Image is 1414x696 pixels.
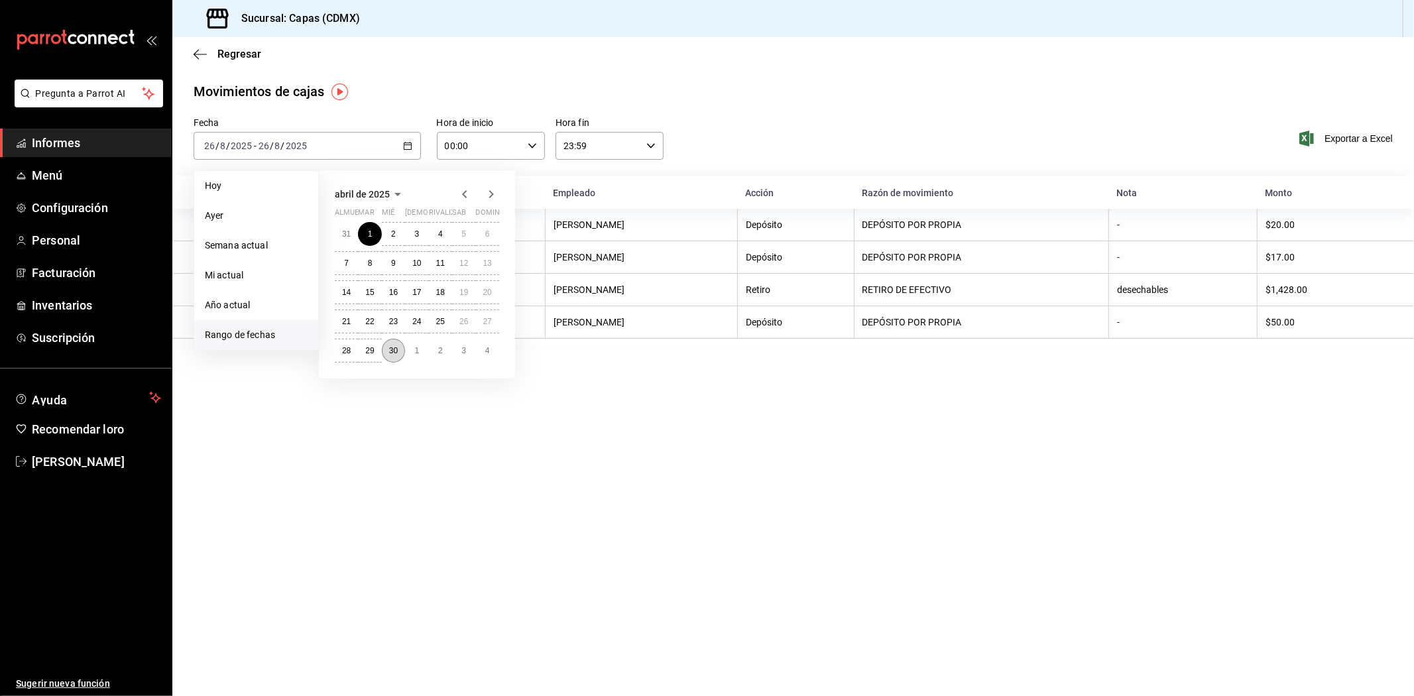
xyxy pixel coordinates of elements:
[554,317,624,327] font: [PERSON_NAME]
[342,317,351,326] font: 21
[476,310,499,333] button: 27 de abril de 2025
[437,118,494,129] font: Hora de inicio
[746,252,782,262] font: Depósito
[389,288,398,297] abbr: 16 de abril de 2025
[254,141,257,151] font: -
[215,141,219,151] font: /
[205,180,221,191] font: Hoy
[335,208,374,222] abbr: lunes
[1266,284,1307,295] font: $1,428.00
[368,229,373,239] abbr: 1 de abril de 2025
[241,12,360,25] font: Sucursal: Capas (CDMX)
[476,222,499,246] button: 6 de abril de 2025
[436,288,445,297] font: 18
[452,310,475,333] button: 26 de abril de 2025
[270,141,274,151] font: /
[365,346,374,355] abbr: 29 de abril de 2025
[438,346,443,355] font: 2
[331,84,348,100] img: Marcador de información sobre herramientas
[342,288,351,297] font: 14
[429,222,452,246] button: 4 de abril de 2025
[553,188,595,198] font: Empleado
[405,251,428,275] button: 10 de abril de 2025
[382,280,405,304] button: 16 de abril de 2025
[476,208,508,222] abbr: domingo
[342,317,351,326] abbr: 21 de abril de 2025
[556,118,589,129] font: Hora fin
[1266,219,1295,230] font: $20.00
[436,288,445,297] abbr: 18 de abril de 2025
[436,317,445,326] abbr: 25 de abril de 2025
[459,317,468,326] abbr: 26 de abril de 2025
[485,346,490,355] font: 4
[32,455,125,469] font: [PERSON_NAME]
[205,300,250,310] font: Año actual
[862,219,962,230] font: DEPÓSITO POR PROPIA
[342,229,351,239] font: 31
[358,339,381,363] button: 29 de abril de 2025
[459,259,468,268] font: 12
[226,141,230,151] font: /
[204,141,215,151] input: --
[483,288,492,297] font: 20
[554,219,624,230] font: [PERSON_NAME]
[391,259,396,268] abbr: 9 de abril de 2025
[281,141,285,151] font: /
[32,393,68,407] font: Ayuda
[862,317,962,327] font: DEPÓSITO POR PROPIA
[459,317,468,326] font: 26
[429,251,452,275] button: 11 de abril de 2025
[485,229,490,239] abbr: 6 de abril de 2025
[459,259,468,268] abbr: 12 de abril de 2025
[1266,317,1295,327] font: $50.00
[429,339,452,363] button: 2 de mayo de 2025
[1117,284,1168,295] font: desechables
[335,280,358,304] button: 14 de abril de 2025
[412,259,421,268] font: 10
[9,96,163,110] a: Pregunta a Parrot AI
[382,310,405,333] button: 23 de abril de 2025
[194,118,219,129] font: Fecha
[436,259,445,268] abbr: 11 de abril de 2025
[485,346,490,355] abbr: 4 de mayo de 2025
[368,259,373,268] abbr: 8 de abril de 2025
[194,84,325,99] font: Movimientos de cajas
[32,298,92,312] font: Inventarios
[476,339,499,363] button: 4 de mayo de 2025
[36,88,126,99] font: Pregunta a Parrot AI
[342,288,351,297] abbr: 14 de abril de 2025
[335,186,406,202] button: abril de 2025
[429,208,465,222] abbr: viernes
[335,189,390,200] font: abril de 2025
[452,339,475,363] button: 3 de mayo de 2025
[452,222,475,246] button: 5 de abril de 2025
[389,317,398,326] font: 23
[405,208,483,217] font: [DEMOGRAPHIC_DATA]
[391,229,396,239] font: 2
[32,266,95,280] font: Facturación
[365,346,374,355] font: 29
[452,251,475,275] button: 12 de abril de 2025
[217,48,261,60] font: Regresar
[459,288,468,297] abbr: 19 de abril de 2025
[285,141,308,151] input: ----
[382,208,394,222] abbr: miércoles
[461,229,466,239] abbr: 5 de abril de 2025
[746,317,782,327] font: Depósito
[746,219,782,230] font: Depósito
[862,252,962,262] font: DEPÓSITO POR PROPIA
[358,251,381,275] button: 8 de abril de 2025
[405,208,483,222] abbr: jueves
[436,259,445,268] font: 11
[382,222,405,246] button: 2 de abril de 2025
[483,288,492,297] abbr: 20 de abril de 2025
[15,80,163,107] button: Pregunta a Parrot AI
[358,310,381,333] button: 22 de abril de 2025
[412,259,421,268] abbr: 10 de abril de 2025
[554,252,624,262] font: [PERSON_NAME]
[415,346,420,355] font: 1
[391,259,396,268] font: 9
[483,259,492,268] abbr: 13 de abril de 2025
[32,136,80,150] font: Informes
